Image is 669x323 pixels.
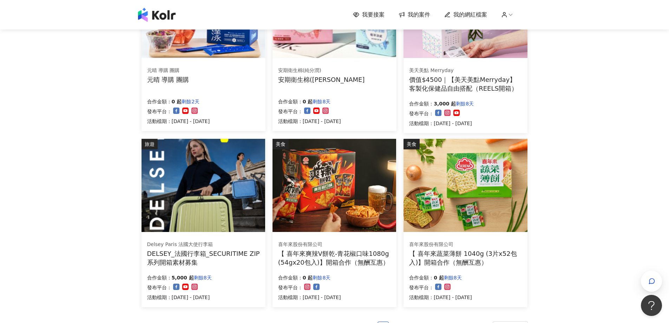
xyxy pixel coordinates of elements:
p: 發布平台： [147,107,172,116]
p: 剩餘8天 [444,273,462,282]
p: 合作金額： [409,99,434,108]
p: 0 起 [303,273,313,282]
p: 活動檔期：[DATE] - [DATE] [147,293,212,302]
p: 3,000 起 [434,99,456,108]
div: 元晴 導購 團購 [147,67,189,74]
p: 活動檔期：[DATE] - [DATE] [278,293,341,302]
div: 安期衛生棉([PERSON_NAME] [278,75,365,84]
a: 我的網紅檔案 [444,11,487,19]
p: 0 起 [172,97,182,106]
div: 美食 [404,139,420,149]
div: 價值$4500｜【美天美點Merryday】客製化保健品自由搭配（REELS開箱） [409,75,522,93]
p: 發布平台： [278,107,303,116]
div: 【 喜年來爽辣V餅乾-青花椒口味1080g (54gx20包入)】開箱合作（無酬互惠） [278,249,391,267]
iframe: Help Scout Beacon - Open [641,295,662,316]
div: 元晴 導購 團購 [147,75,189,84]
p: 活動檔期：[DATE] - [DATE] [147,117,210,125]
p: 0 起 [434,273,444,282]
div: DELSEY_法國行李箱_SECURITIME ZIP系列開箱素材募集 [147,249,260,267]
div: 喜年來股份有限公司 [409,241,522,248]
p: 合作金額： [147,273,172,282]
div: 安期衛生棉(純分潤) [278,67,365,74]
div: 旅遊 [142,139,158,149]
div: 喜年來股份有限公司 [278,241,391,248]
a: 我要接案 [353,11,385,19]
p: 剩餘8天 [194,273,212,282]
a: 我的案件 [399,11,430,19]
p: 剩餘8天 [313,273,330,282]
div: 【 喜年來蔬菜薄餅 1040g (3片x52包入)】開箱合作（無酬互惠） [409,249,522,267]
p: 發布平台： [147,283,172,292]
p: 剩餘8天 [313,97,330,106]
p: 剩餘8天 [456,99,474,108]
img: logo [138,8,176,22]
p: 合作金額： [278,273,303,282]
p: 活動檔期：[DATE] - [DATE] [409,119,474,128]
img: 喜年來爽辣V餅乾-青花椒口味1080g (54gx20包入) [273,139,396,232]
span: 我的案件 [408,11,430,19]
p: 剩餘2天 [182,97,199,106]
div: 美天美點 Merryday [409,67,522,74]
p: 合作金額： [409,273,434,282]
div: Delsey Paris 法國大使行李箱 [147,241,260,248]
p: 0 起 [303,97,313,106]
p: 發布平台： [409,109,434,118]
span: 我要接案 [362,11,385,19]
p: 合作金額： [147,97,172,106]
p: 活動檔期：[DATE] - [DATE] [278,117,341,125]
div: 美食 [273,139,289,149]
img: 【DELSEY】SECURITIME ZIP旅行箱 [142,139,265,232]
span: 我的網紅檔案 [453,11,487,19]
img: 喜年來蔬菜薄餅 1040g (3片x52包入 [404,139,527,232]
p: 發布平台： [409,283,434,292]
p: 活動檔期：[DATE] - [DATE] [409,293,472,302]
p: 發布平台： [278,283,303,292]
p: 5,000 起 [172,273,194,282]
p: 合作金額： [278,97,303,106]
